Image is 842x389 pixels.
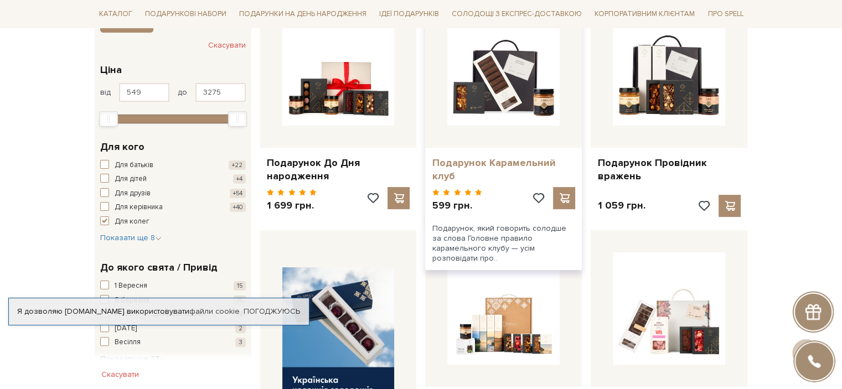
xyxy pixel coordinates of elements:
span: Показати ще 8 [100,233,162,242]
span: Подарункові набори [141,6,231,23]
span: [DATE] [115,323,137,334]
span: 15 [234,281,246,291]
a: Подарунок До Дня народження [267,157,410,183]
span: 1 Вересня [115,281,147,292]
button: Показати ще 8 [100,232,162,243]
span: Весілля [115,337,141,348]
button: Показати ще 27 [100,354,166,365]
span: +22 [229,160,246,170]
span: Про Spell [703,6,747,23]
button: Для батьків +22 [100,160,246,171]
div: Я дозволяю [DOMAIN_NAME] використовувати [9,307,309,317]
a: Солодощі з експрес-доставкою [447,4,586,23]
input: Ціна [119,83,169,102]
span: До якого свята / Привід [100,260,218,275]
span: від [100,87,111,97]
span: +54 [230,189,246,198]
span: Для кого [100,139,144,154]
button: Для керівника +40 [100,202,246,213]
button: Скасувати [208,37,246,54]
a: Погоджуюсь [244,307,300,317]
input: Ціна [195,83,246,102]
span: 15 [234,295,246,305]
button: 1 Вересня 15 [100,281,246,292]
button: Для колег [100,216,246,227]
span: до [178,87,187,97]
a: Подарунок Провідник вражень [597,157,741,183]
button: Для дітей +4 [100,174,246,185]
span: 8 березня [115,295,149,306]
p: 1 699 грн. [267,199,317,212]
span: Ідеї подарунків [375,6,443,23]
span: Показати ще 27 [100,354,166,364]
button: 8 березня 15 [100,295,246,306]
span: +40 [230,203,246,212]
span: Для керівника [115,202,163,213]
p: 1 059 грн. [597,199,645,212]
button: Скасувати [95,366,146,383]
a: Подарунок Карамельний клуб [432,157,575,183]
span: 2 [235,324,246,333]
div: Min [99,111,118,127]
button: [DATE] 2 [100,323,246,334]
a: файли cookie [189,307,240,316]
span: Ціна [100,63,122,77]
div: Подарунок, який говорить солодше за слова Головне правило карамельного клубу — усім розповідати п... [425,217,582,271]
a: Корпоративним клієнтам [590,4,699,23]
button: Весілля 3 [100,337,246,348]
span: +4 [233,174,246,184]
span: Для колег [115,216,149,227]
span: Для друзів [115,188,151,199]
span: Каталог [95,6,137,23]
span: Для дітей [115,174,147,185]
p: 599 грн. [432,199,482,212]
span: Подарунки на День народження [235,6,371,23]
div: Max [228,111,247,127]
span: 3 [235,338,246,347]
span: Для батьків [115,160,153,171]
button: Для друзів +54 [100,188,246,199]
